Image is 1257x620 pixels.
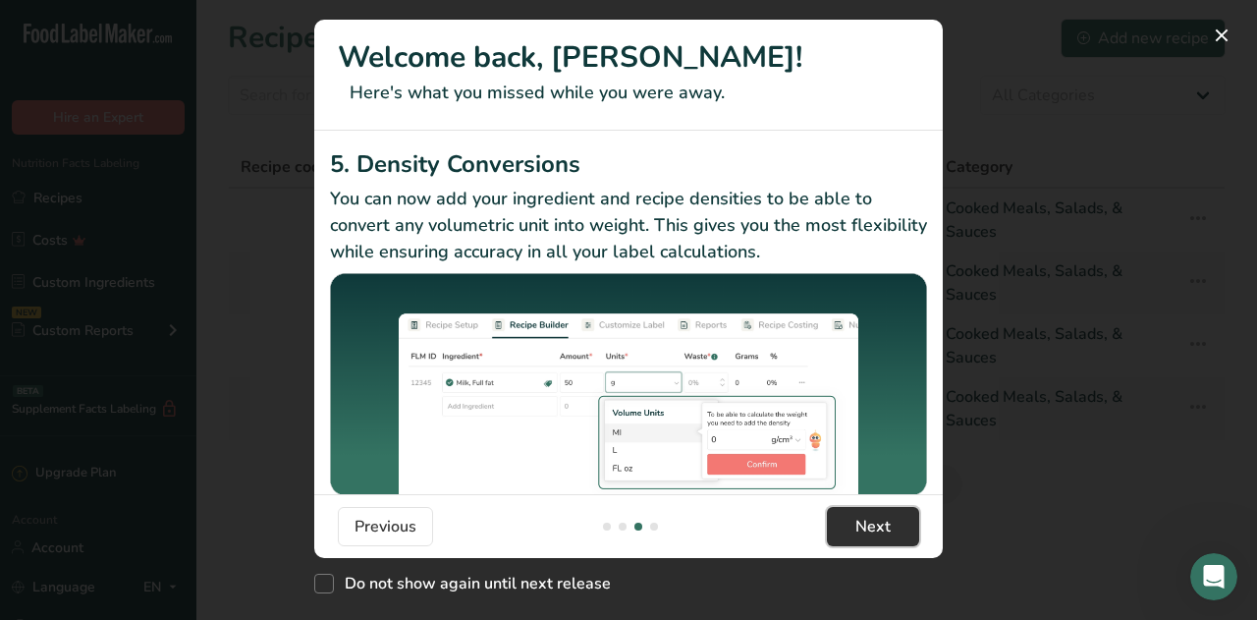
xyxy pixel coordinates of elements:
button: Previous [338,507,433,546]
span: Previous [355,515,416,538]
p: You can now add your ingredient and recipe densities to be able to convert any volumetric unit in... [330,186,927,265]
p: Here's what you missed while you were away. [338,80,919,106]
iframe: Intercom live chat [1190,553,1237,600]
h1: Welcome back, [PERSON_NAME]! [338,35,919,80]
span: Do not show again until next release [334,574,611,593]
img: Density Conversions [330,273,927,505]
span: Next [855,515,891,538]
button: Next [827,507,919,546]
h2: 5. Density Conversions [330,146,927,182]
